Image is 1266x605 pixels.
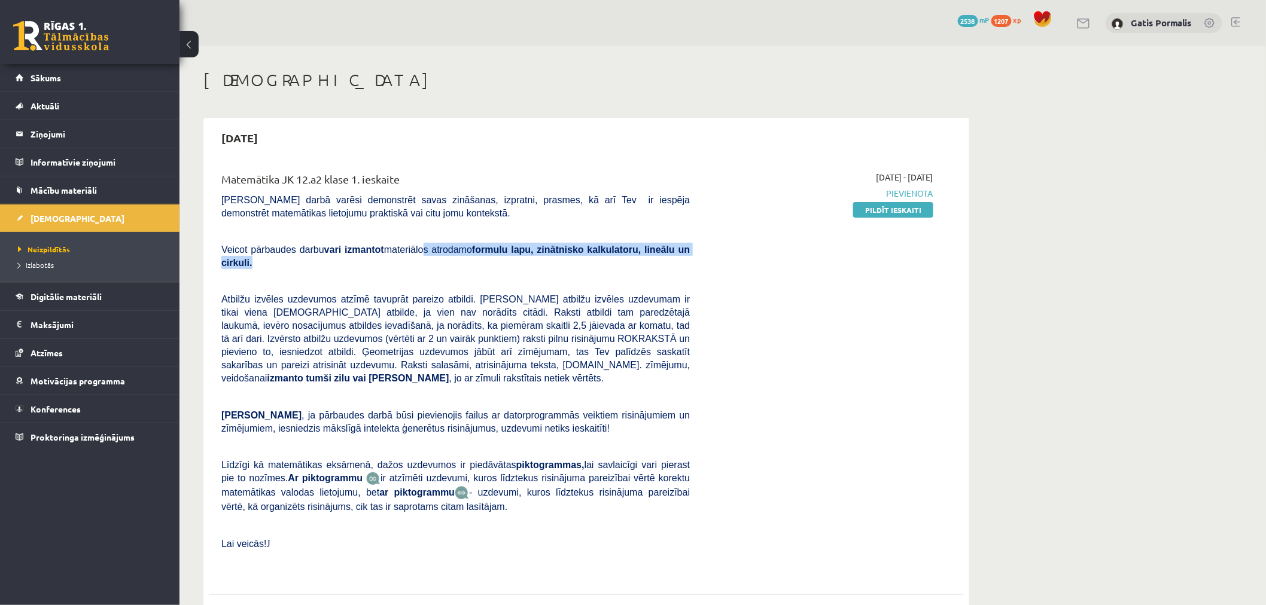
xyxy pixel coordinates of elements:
span: [DATE] - [DATE] [876,171,933,184]
a: Izlabotās [18,259,168,270]
a: Informatīvie ziņojumi [16,148,165,176]
div: Matemātika JK 12.a2 klase 1. ieskaite [221,171,690,193]
span: ir atzīmēti uzdevumi, kuros līdztekus risinājuma pareizībai vērtē korektu matemātikas valodas lie... [221,473,690,497]
a: 2538 mP [958,15,990,25]
span: , ja pārbaudes darbā būsi pievienojis failus ar datorprogrammās veiktiem risinājumiem un zīmējumi... [221,410,690,433]
span: Aktuāli [31,100,59,111]
a: Konferences [16,395,165,423]
span: J [267,539,270,549]
b: piktogrammas, [516,460,585,470]
b: formulu lapu, zinātnisko kalkulatoru, lineālu un cirkuli. [221,245,690,268]
span: Sākums [31,72,61,83]
span: [DEMOGRAPHIC_DATA] [31,213,124,224]
b: ar piktogrammu [379,487,455,497]
b: vari izmantot [324,245,384,255]
h1: [DEMOGRAPHIC_DATA] [203,70,969,90]
span: Neizpildītās [18,245,70,254]
span: Atbilžu izvēles uzdevumos atzīmē tavuprāt pareizo atbildi. [PERSON_NAME] atbilžu izvēles uzdevuma... [221,294,690,383]
span: Proktoringa izmēģinājums [31,432,135,442]
span: Pievienota [708,187,933,200]
span: [PERSON_NAME] darbā varēsi demonstrēt savas zināšanas, izpratni, prasmes, kā arī Tev ir iespēja d... [221,195,690,218]
legend: Maksājumi [31,311,165,338]
a: Gatis Pormalis [1131,17,1192,29]
b: tumši zilu vai [PERSON_NAME] [306,373,449,383]
span: mP [980,15,990,25]
a: Ziņojumi [16,120,165,148]
span: Līdzīgi kā matemātikas eksāmenā, dažos uzdevumos ir piedāvātas lai savlaicīgi vari pierast pie to... [221,460,690,483]
span: Atzīmes [31,347,63,358]
span: Digitālie materiāli [31,291,102,302]
b: Ar piktogrammu [288,473,363,483]
a: Motivācijas programma [16,367,165,395]
legend: Ziņojumi [31,120,165,148]
a: 1207 xp [991,15,1027,25]
span: Lai veicās! [221,539,267,549]
span: [PERSON_NAME] [221,410,302,420]
img: wKvN42sLe3LLwAAAABJRU5ErkJggg== [455,486,469,500]
a: Pildīt ieskaiti [853,202,933,218]
span: Konferences [31,404,81,414]
legend: Informatīvie ziņojumi [31,148,165,176]
a: Aktuāli [16,92,165,120]
a: [DEMOGRAPHIC_DATA] [16,204,165,232]
h2: [DATE] [209,124,270,152]
a: Atzīmes [16,339,165,366]
a: Neizpildītās [18,244,168,255]
a: Maksājumi [16,311,165,338]
span: Motivācijas programma [31,375,125,386]
img: Gatis Pormalis [1112,18,1124,30]
span: xp [1014,15,1021,25]
a: Rīgas 1. Tālmācības vidusskola [13,21,109,51]
span: Izlabotās [18,260,54,270]
span: 1207 [991,15,1012,27]
span: Mācību materiāli [31,185,97,195]
span: 2538 [958,15,978,27]
a: Mācību materiāli [16,176,165,204]
span: Veicot pārbaudes darbu materiālos atrodamo [221,245,690,268]
img: JfuEzvunn4EvwAAAAASUVORK5CYII= [366,472,381,485]
a: Digitālie materiāli [16,283,165,310]
a: Sākums [16,64,165,91]
a: Proktoringa izmēģinājums [16,423,165,451]
b: izmanto [267,373,303,383]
